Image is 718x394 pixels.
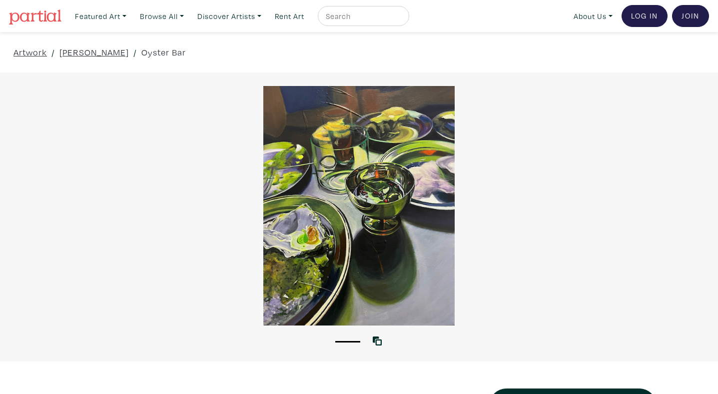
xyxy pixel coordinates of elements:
a: Artwork [13,45,47,59]
span: / [133,45,137,59]
a: Oyster Bar [141,45,186,59]
a: [PERSON_NAME] [59,45,129,59]
a: Featured Art [70,6,131,26]
button: 1 of 1 [335,341,360,342]
a: Browse All [135,6,188,26]
a: Rent Art [270,6,309,26]
a: About Us [569,6,617,26]
input: Search [325,10,400,22]
a: Join [672,5,709,27]
a: Discover Artists [193,6,266,26]
span: / [51,45,55,59]
a: Log In [622,5,668,27]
